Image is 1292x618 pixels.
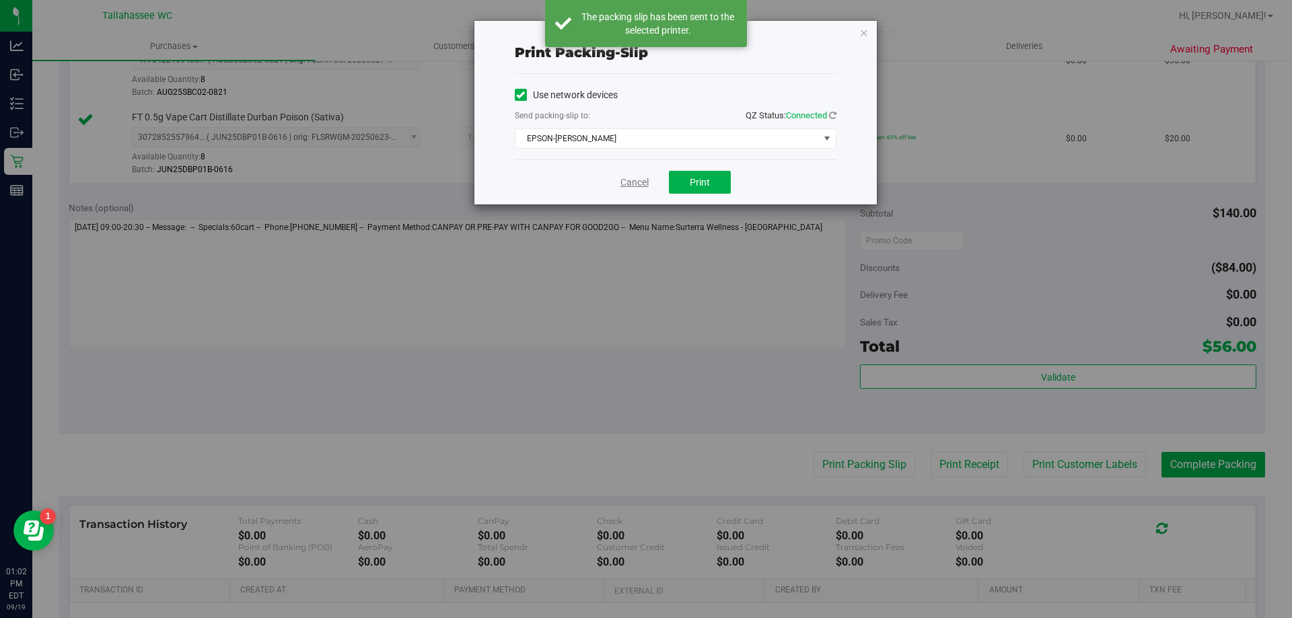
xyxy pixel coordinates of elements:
[515,88,618,102] label: Use network devices
[515,110,590,122] label: Send packing-slip to:
[818,129,835,148] span: select
[515,129,819,148] span: EPSON-[PERSON_NAME]
[40,508,56,525] iframe: Resource center unread badge
[669,171,731,194] button: Print
[515,44,648,61] span: Print packing-slip
[746,110,836,120] span: QZ Status:
[690,177,710,188] span: Print
[579,10,737,37] div: The packing slip has been sent to the selected printer.
[620,176,649,190] a: Cancel
[786,110,827,120] span: Connected
[13,510,54,551] iframe: Resource center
